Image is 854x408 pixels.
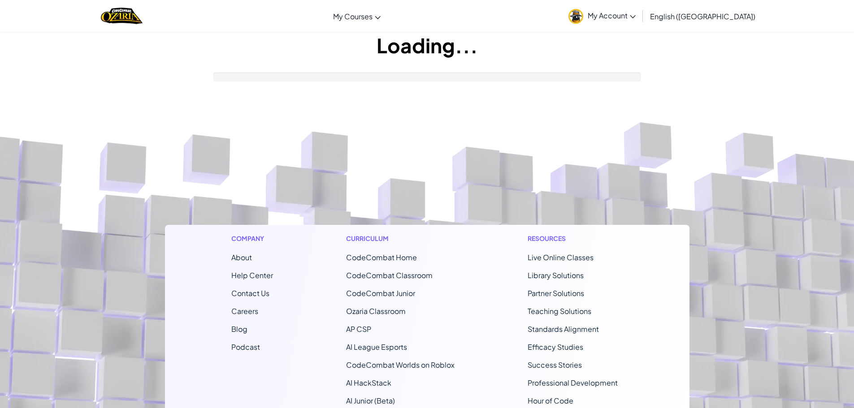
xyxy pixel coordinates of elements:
[346,288,415,298] a: CodeCombat Junior
[346,253,417,262] span: CodeCombat Home
[101,7,143,25] a: Ozaria by CodeCombat logo
[231,342,260,352] a: Podcast
[329,4,385,28] a: My Courses
[101,7,143,25] img: Home
[650,12,755,21] span: English ([GEOGRAPHIC_DATA])
[588,11,636,20] span: My Account
[528,306,591,316] a: Teaching Solutions
[231,234,273,243] h1: Company
[231,324,247,334] a: Blog
[528,234,623,243] h1: Resources
[528,360,582,369] a: Success Stories
[528,378,618,387] a: Professional Development
[346,271,433,280] a: CodeCombat Classroom
[346,378,391,387] a: AI HackStack
[333,12,373,21] span: My Courses
[528,396,573,405] a: Hour of Code
[528,288,584,298] a: Partner Solutions
[231,253,252,262] a: About
[346,324,371,334] a: AP CSP
[346,396,395,405] a: AI Junior (Beta)
[568,9,583,24] img: avatar
[528,342,583,352] a: Efficacy Studies
[346,342,407,352] a: AI League Esports
[646,4,760,28] a: English ([GEOGRAPHIC_DATA])
[231,288,269,298] span: Contact Us
[231,306,258,316] a: Careers
[564,2,640,30] a: My Account
[346,306,406,316] a: Ozaria Classroom
[346,360,455,369] a: CodeCombat Worlds on Roblox
[528,271,584,280] a: Library Solutions
[231,271,273,280] a: Help Center
[528,253,594,262] a: Live Online Classes
[346,234,455,243] h1: Curriculum
[528,324,599,334] a: Standards Alignment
